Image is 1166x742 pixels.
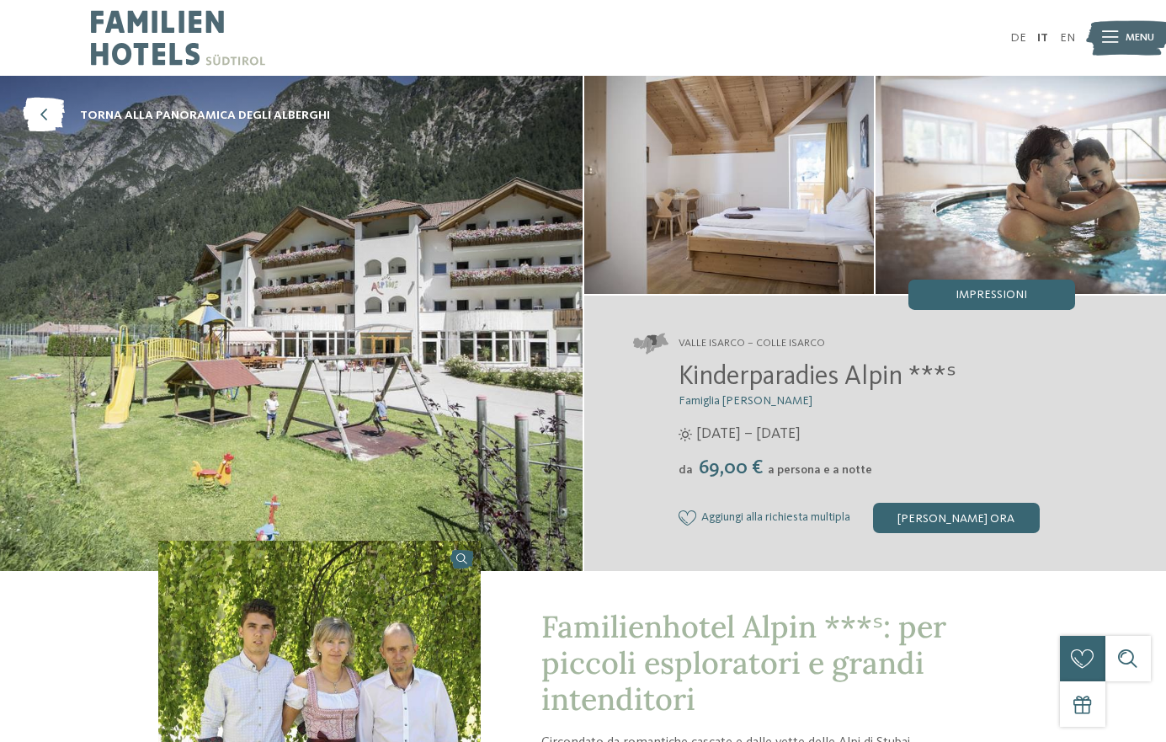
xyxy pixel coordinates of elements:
[1060,32,1075,44] a: EN
[679,464,693,476] span: da
[80,107,330,124] span: torna alla panoramica degli alberghi
[876,76,1166,294] img: Il family hotel a Vipiteno per veri intenditori
[23,99,330,133] a: torna alla panoramica degli alberghi
[696,424,801,445] span: [DATE] – [DATE]
[541,607,946,718] span: Familienhotel Alpin ***ˢ: per piccoli esploratori e grandi intenditori
[1010,32,1026,44] a: DE
[584,76,875,294] img: Il family hotel a Vipiteno per veri intenditori
[1037,32,1048,44] a: IT
[679,336,825,351] span: Valle Isarco – Colle Isarco
[679,395,812,407] span: Famiglia [PERSON_NAME]
[1126,30,1154,45] span: Menu
[701,511,850,525] span: Aggiungi alla richiesta multipla
[695,458,766,478] span: 69,00 €
[768,464,872,476] span: a persona e a notte
[679,428,692,441] i: Orari d'apertura estate
[956,289,1027,301] span: Impressioni
[679,364,956,391] span: Kinderparadies Alpin ***ˢ
[873,503,1040,533] div: [PERSON_NAME] ora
